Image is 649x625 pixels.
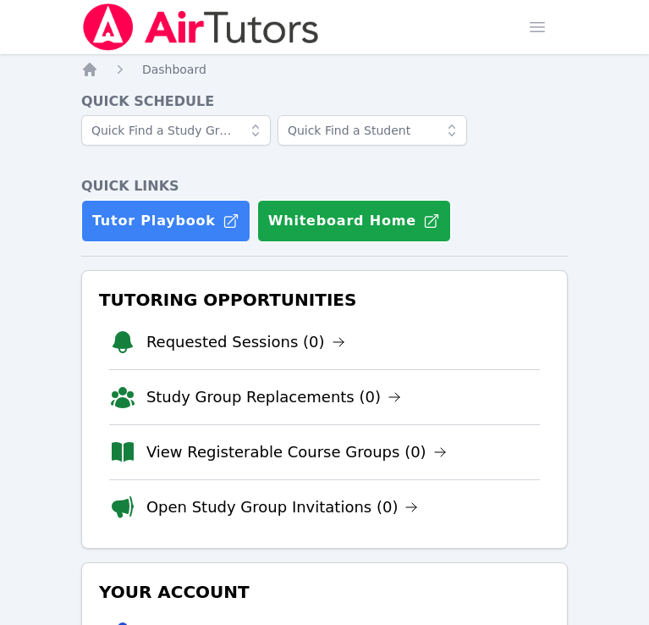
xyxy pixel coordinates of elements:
[146,440,447,464] a: View Registerable Course Groups (0)
[96,285,553,315] h3: Tutoring Opportunities
[142,61,206,78] a: Dashboard
[81,176,568,196] h4: Quick Links
[146,495,419,519] a: Open Study Group Invitations (0)
[146,330,345,354] a: Requested Sessions (0)
[81,91,568,112] h4: Quick Schedule
[81,115,271,146] input: Quick Find a Study Group
[81,200,250,242] a: Tutor Playbook
[142,63,206,76] span: Dashboard
[278,115,467,146] input: Quick Find a Student
[146,385,401,409] a: Study Group Replacements (0)
[257,200,451,242] button: Whiteboard Home
[81,3,321,51] img: Air Tutors
[96,577,553,607] h3: Your Account
[81,61,568,78] nav: Breadcrumb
